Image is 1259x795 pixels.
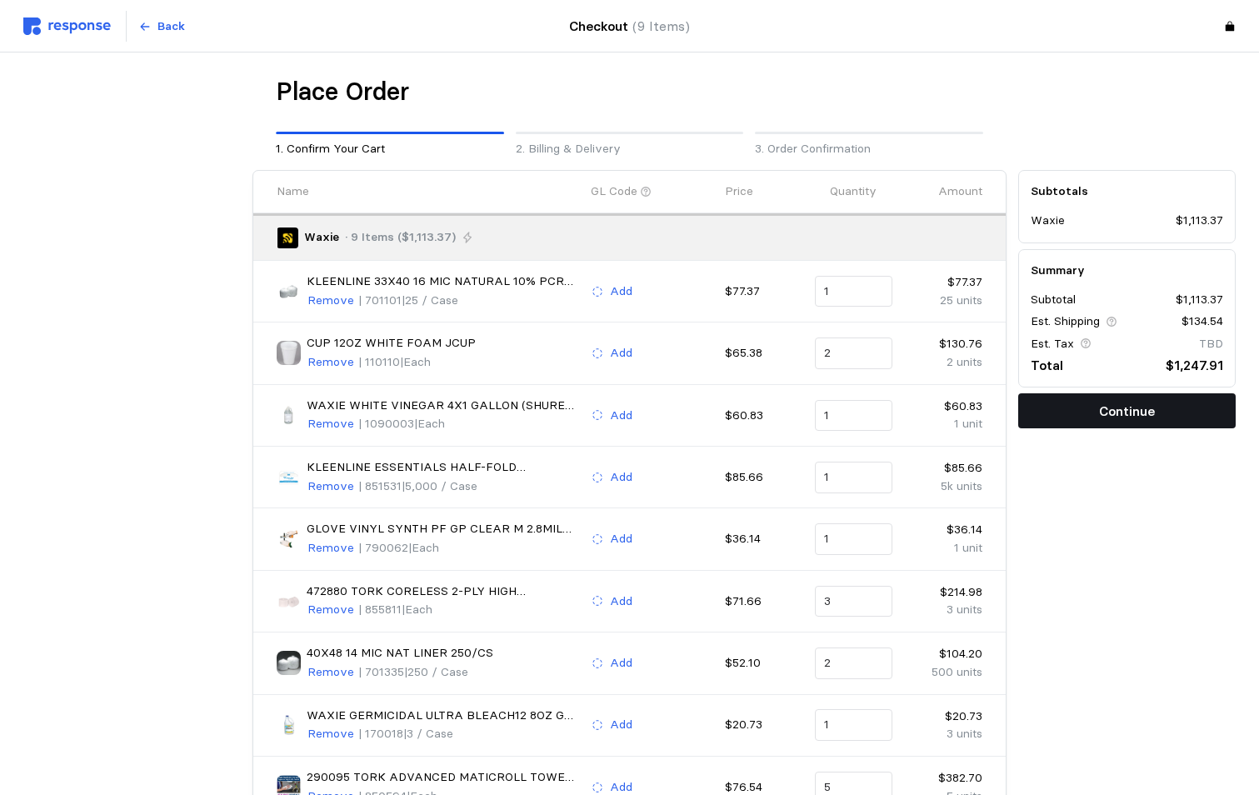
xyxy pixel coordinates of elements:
p: Amount [938,182,982,201]
input: Qty [824,401,883,431]
p: Total [1031,355,1063,376]
p: $214.98 [904,583,982,602]
p: Remove [307,353,354,372]
p: Remove [307,601,354,619]
p: $71.66 [725,592,803,611]
button: Remove [307,662,355,682]
button: Add [591,467,633,487]
span: | 25 / Case [402,292,458,307]
button: Remove [307,352,355,372]
p: Remove [307,477,354,496]
p: $36.14 [725,530,803,548]
span: | 701101 [358,292,402,307]
p: $130.76 [904,335,982,353]
p: $85.66 [904,459,982,477]
p: WAXIE GERMICIDAL ULTRA BLEACH12 8OZ GL 3/CS. [307,707,578,725]
p: 472880 TORK CORELESS 2-PLY HIGH CAPACITY BATH TISSUE 36/1000 [307,582,578,601]
p: Add [610,407,632,425]
p: GLOVE VINYL SYNTH PF GP CLEAR M 2.8MIL 10/100 [307,520,578,538]
p: $65.38 [725,344,803,362]
input: Qty [824,587,883,617]
button: Remove [307,477,355,497]
button: Back [129,11,194,42]
p: $85.66 [725,468,803,487]
p: Est. Tax [1031,335,1074,353]
p: · 9 Items ($1,113.37) [345,228,456,247]
p: Waxie [1031,212,1065,230]
span: | 855811 [358,602,402,617]
span: | 1090003 [358,416,414,431]
img: imageContent.do [277,713,301,737]
input: Qty [824,648,883,678]
p: $77.37 [904,273,982,292]
p: Add [610,654,632,672]
span: | 5,000 / Case [402,478,477,493]
span: (9 Items) [632,18,690,34]
p: 3 units [904,601,982,619]
p: Back [157,17,185,36]
p: 500 units [904,663,982,682]
span: | Each [402,602,432,617]
p: Remove [307,663,354,682]
button: Add [591,592,633,612]
input: Qty [824,524,883,554]
input: Qty [824,462,883,492]
p: 290095 TORK ADVANCED MATICROLL TOWEL WHITE 6/900 [307,768,578,787]
p: $60.83 [904,397,982,416]
p: $77.37 [725,282,803,301]
p: Add [610,344,632,362]
p: $36.14 [904,521,982,539]
p: 1 unit [904,415,982,433]
img: imageContent.do [277,651,301,675]
img: imageContent.do [277,341,301,365]
span: | Each [408,540,439,555]
p: 5k units [904,477,982,496]
img: imageContent.do [277,279,301,303]
button: Add [591,406,633,426]
p: Add [610,716,632,734]
p: Add [610,592,632,611]
button: Add [591,529,633,549]
span: | Each [400,354,431,369]
p: Subtotal [1031,291,1076,309]
p: CUP 12OZ WHITE FOAM JCUP [307,334,476,352]
p: 3 units [904,725,982,743]
p: TBD [1199,335,1223,353]
p: 1. Confirm Your Cart [276,140,503,158]
span: | 170018 [358,726,403,741]
p: $134.54 [1182,312,1223,331]
p: GL Code [591,182,637,201]
span: | 110110 [358,354,400,369]
p: Add [610,530,632,548]
h4: Checkout [569,16,690,37]
p: $20.73 [904,707,982,726]
img: svg%3e [23,17,111,35]
p: 2. Billing & Delivery [516,140,743,158]
p: 3. Order Confirmation [755,140,982,158]
p: $1,247.91 [1166,355,1223,376]
button: Remove [307,600,355,620]
button: Remove [307,724,355,744]
span: | 3 / Case [403,726,453,741]
input: Qty [824,277,883,307]
span: | Each [414,416,445,431]
button: Add [591,653,633,673]
p: $1,113.37 [1176,291,1223,309]
p: Remove [307,415,354,433]
p: KLEENLINE 33X40 16 MIC NATURAL 10% PCR ROLL LINER 10/25 CASE [307,272,578,291]
p: Quantity [830,182,877,201]
p: Price [725,182,753,201]
button: Add [591,282,633,302]
span: | 701335 [358,664,404,679]
p: Remove [307,725,354,743]
p: 40X48 14 MIC NAT LINER 250/CS [307,644,493,662]
h5: Summary [1031,262,1223,279]
p: $52.10 [725,654,803,672]
p: Name [277,182,309,201]
p: 1 unit [904,539,982,557]
p: $104.20 [904,645,982,663]
img: imageContent.do [277,589,301,613]
img: imageContent.do [277,527,301,552]
p: Remove [307,292,354,310]
img: imageContent.do [277,403,301,427]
